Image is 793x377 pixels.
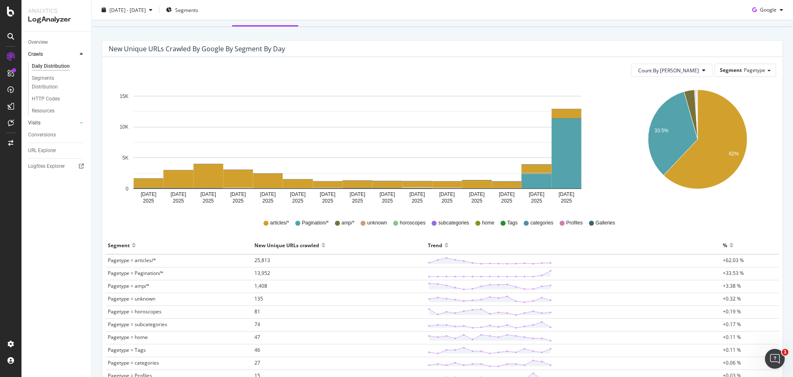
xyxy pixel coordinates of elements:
[108,239,130,252] div: Segment
[28,146,56,155] div: URL Explorer
[439,191,455,197] text: [DATE]
[723,334,741,341] span: +0.11 %
[412,198,423,204] text: 2025
[32,107,85,115] a: Resources
[744,67,765,74] span: Pagetype
[28,7,85,15] div: Analytics
[561,198,572,204] text: 2025
[501,198,512,204] text: 2025
[782,349,788,356] span: 1
[173,198,184,204] text: 2025
[723,295,741,302] span: +0.32 %
[109,6,146,13] span: [DATE] - [DATE]
[126,186,128,192] text: 0
[32,62,85,71] a: Daily Distribution
[723,239,727,252] div: %
[292,198,304,204] text: 2025
[32,62,70,71] div: Daily Distribution
[619,84,776,208] svg: A chart.
[438,220,469,227] span: subcategories
[529,191,544,197] text: [DATE]
[380,191,395,197] text: [DATE]
[442,198,453,204] text: 2025
[270,220,289,227] span: articles/*
[596,220,615,227] span: Galleries
[120,124,128,130] text: 10K
[28,146,85,155] a: URL Explorer
[723,257,744,264] span: +62.03 %
[302,220,329,227] span: Pagination/*
[558,191,574,197] text: [DATE]
[566,220,583,227] span: Profiles
[32,74,85,91] a: Segments Distribution
[729,151,738,157] text: 62%
[28,50,43,59] div: Crawls
[122,155,128,161] text: 5K
[469,191,485,197] text: [DATE]
[723,308,741,315] span: +0.19 %
[531,198,542,204] text: 2025
[230,191,246,197] text: [DATE]
[290,191,306,197] text: [DATE]
[28,131,85,139] a: Conversions
[28,119,40,127] div: Visits
[723,346,741,353] span: +0.11 %
[200,191,216,197] text: [DATE]
[720,67,742,74] span: Segment
[254,308,260,315] span: 81
[382,198,393,204] text: 2025
[723,270,744,277] span: +33.53 %
[342,220,354,227] span: amp/*
[143,198,154,204] text: 2025
[760,6,776,13] span: Google
[28,119,77,127] a: Visits
[108,346,146,353] span: Pagetype = Tags
[32,95,85,103] a: HTTP Codes
[32,74,78,91] div: Segments Distribution
[254,321,260,328] span: 74
[32,95,60,103] div: HTTP Codes
[163,3,202,17] button: Segments
[471,198,482,204] text: 2025
[638,67,699,74] span: Count By Day
[409,191,425,197] text: [DATE]
[108,359,159,366] span: Pagetype = categories
[108,295,155,302] span: Pagetype = unknown
[749,3,786,17] button: Google
[254,295,263,302] span: 135
[631,64,712,77] button: Count By [PERSON_NAME]
[108,282,150,289] span: Pagetype = amp/*
[120,93,128,99] text: 15K
[723,282,741,289] span: +3.38 %
[367,220,387,227] span: unknown
[108,270,164,277] span: Pagetype = Pagination/*
[499,191,515,197] text: [DATE]
[108,308,161,315] span: Pagetype = horoscopes
[28,131,56,139] div: Conversions
[254,270,270,277] span: 13,952
[109,84,606,208] svg: A chart.
[28,50,77,59] a: Crawls
[28,162,85,171] a: Logfiles Explorer
[28,162,65,171] div: Logfiles Explorer
[322,198,333,204] text: 2025
[108,321,167,328] span: Pagetype = subcategories
[254,282,267,289] span: 1,408
[141,191,157,197] text: [DATE]
[254,359,260,366] span: 27
[175,6,198,13] span: Segments
[98,3,156,17] button: [DATE] - [DATE]
[320,191,335,197] text: [DATE]
[350,191,366,197] text: [DATE]
[507,220,518,227] span: Tags
[254,334,260,341] span: 47
[254,239,319,252] div: New Unique URLs crawled
[482,220,494,227] span: home
[109,45,285,53] div: New Unique URLs crawled by google by Segment by Day
[28,38,85,47] a: Overview
[28,38,48,47] div: Overview
[203,198,214,204] text: 2025
[233,198,244,204] text: 2025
